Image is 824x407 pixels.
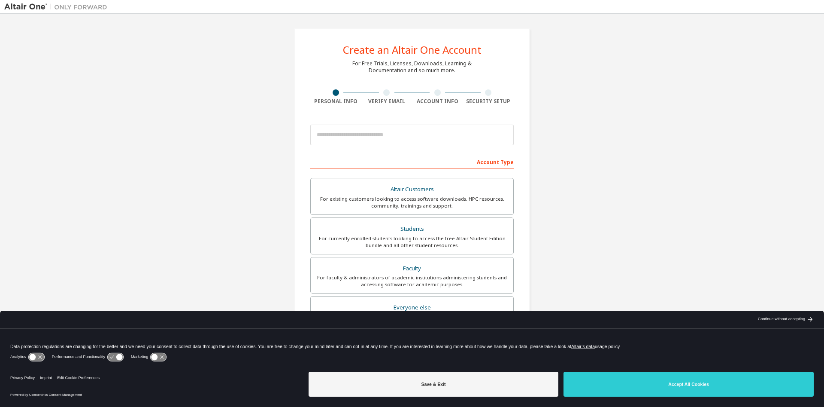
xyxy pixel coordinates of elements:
[316,274,508,288] div: For faculty & administrators of academic institutions administering students and accessing softwa...
[412,98,463,105] div: Account Info
[310,98,361,105] div: Personal Info
[4,3,112,11] img: Altair One
[316,235,508,249] div: For currently enrolled students looking to access the free Altair Student Edition bundle and all ...
[316,223,508,235] div: Students
[310,155,514,168] div: Account Type
[463,98,514,105] div: Security Setup
[316,184,508,196] div: Altair Customers
[352,60,472,74] div: For Free Trials, Licenses, Downloads, Learning & Documentation and so much more.
[316,196,508,209] div: For existing customers looking to access software downloads, HPC resources, community, trainings ...
[343,45,482,55] div: Create an Altair One Account
[316,263,508,275] div: Faculty
[316,302,508,314] div: Everyone else
[361,98,412,105] div: Verify Email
